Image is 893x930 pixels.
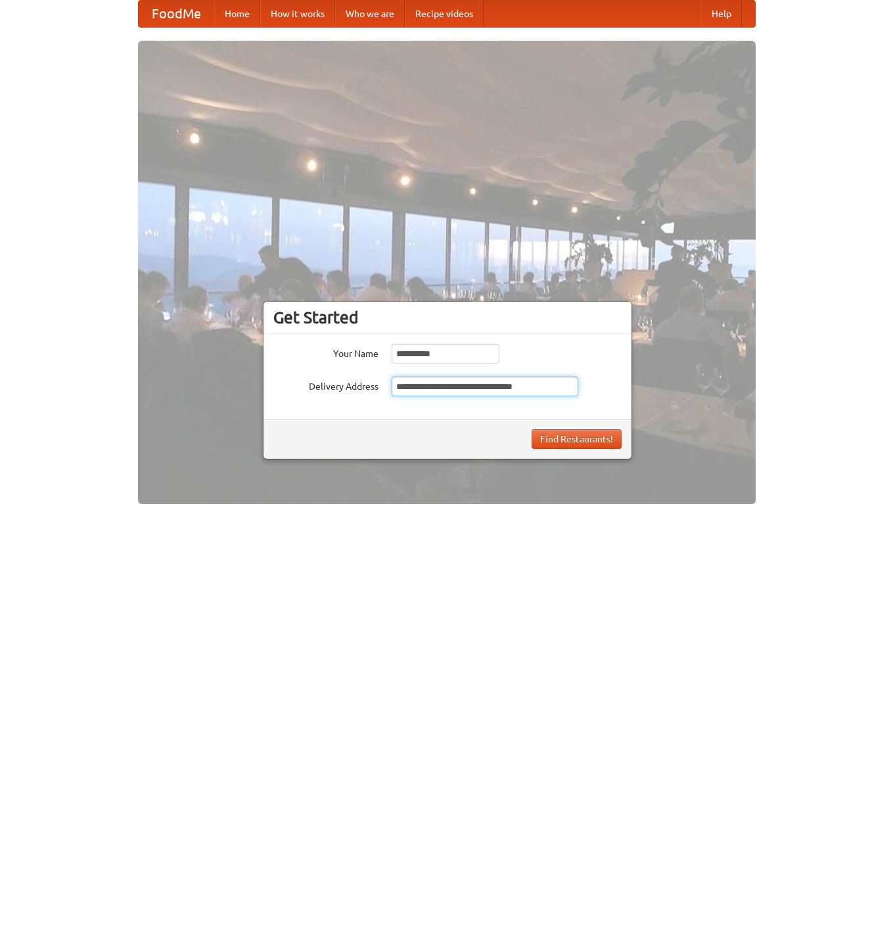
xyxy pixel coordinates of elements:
a: Help [701,1,742,27]
h3: Get Started [273,308,622,327]
label: Delivery Address [273,377,378,393]
label: Your Name [273,344,378,360]
a: How it works [260,1,335,27]
a: Home [214,1,260,27]
a: Recipe videos [405,1,484,27]
button: Find Restaurants! [532,429,622,449]
a: Who we are [335,1,405,27]
a: FoodMe [139,1,214,27]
